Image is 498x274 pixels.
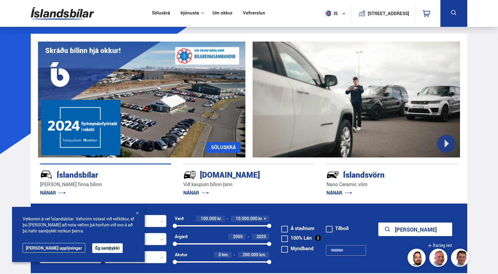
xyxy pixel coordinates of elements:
span: kr. [258,216,263,221]
button: Þjónusta [181,10,199,16]
a: [PERSON_NAME] upplýsingar [23,243,85,253]
a: Vefverslun [243,10,265,17]
span: 0 [219,252,221,257]
span: is [323,11,338,16]
span: kr. [217,216,222,221]
span: km. [259,252,266,257]
button: Ítarleg leit [428,239,452,252]
a: [STREET_ADDRESS] [354,5,412,22]
div: [DOMAIN_NAME] [183,169,293,179]
img: svg+xml;base64,PHN2ZyB4bWxucz0iaHR0cDovL3d3dy53My5vcmcvMjAwMC9zdmciIHdpZHRoPSI1MTIiIGhlaWdodD0iNT... [326,11,331,16]
div: Íslandsbílar [40,169,150,179]
img: nhp88E3Fdnt1Opn2.png [408,250,427,268]
label: Á staðnum [281,226,314,231]
div: Árgerð [175,234,188,239]
a: NÁNAR [40,189,66,196]
a: Söluskrá [152,10,170,17]
span: Velkomin á vef Íslandsbílar. Vefurinn notast við vefkökur, ef þú [PERSON_NAME] að nota vefinn þá ... [23,216,134,234]
div: Íslandsvörn [326,169,436,179]
span: 100.000 [201,216,216,221]
div: Akstur [175,252,188,257]
span: 200.000 [243,252,258,257]
img: -Svtn6bYgwAsiwNX.svg [326,168,339,181]
a: SÖLUSKRÁ [206,142,241,153]
a: Um okkur [213,10,232,17]
img: FbJEzSuNWCJXmdc-.webp [452,250,470,268]
img: tr5P-W3DuiFaO7aO.svg [183,168,196,181]
button: [STREET_ADDRESS] [370,11,407,16]
label: 100% Lán [281,235,312,240]
div: Verð [175,216,184,221]
span: 10.000.000 [236,216,257,221]
img: JRvxyua_JYH6wB4c.svg [40,168,53,181]
button: Ég samþykki [92,243,123,253]
span: 2005 [233,234,243,239]
label: Myndband [281,246,314,251]
span: km. [222,252,229,257]
button: [PERSON_NAME] [378,223,452,236]
h1: Skráðu bílinn hjá okkur! [45,46,121,54]
a: NÁNAR [326,189,352,196]
p: [PERSON_NAME] finna bílinn [40,181,171,188]
img: eKx6w-_Home_640_.png [38,42,245,157]
span: 2025 [257,234,266,239]
label: Tilboð [326,226,349,231]
button: is [323,5,350,22]
span: + [264,216,266,221]
img: siFngHWaQ9KaOqBr.png [430,250,448,268]
p: Við kaupum bílinn þinn [183,181,314,188]
img: G0Ugv5HjCgRt.svg [31,4,94,23]
p: Nano Ceramic vörn [326,181,458,188]
a: NÁNAR [183,189,209,196]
